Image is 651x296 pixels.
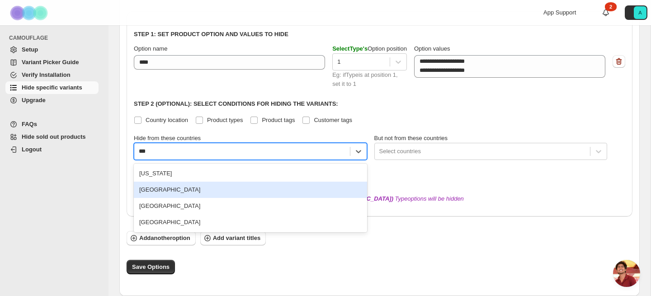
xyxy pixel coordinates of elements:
a: Logout [5,143,99,156]
span: Hide specific variants [22,84,82,91]
div: Eg: if Type is at position 1, set it to 1 [332,70,407,89]
span: FAQs [22,121,37,127]
span: Hide from these countries [134,135,201,141]
button: Avatar with initials A [625,5,647,20]
span: Hide sold out products [22,133,86,140]
span: Customer tags [314,117,352,123]
div: [US_STATE] [134,165,367,182]
a: Setup [5,43,99,56]
div: : Type options will be hidden [134,194,625,203]
a: Verify Installation [5,69,99,81]
span: Save Options [132,263,170,272]
button: Save Options [127,260,175,274]
span: Add another option [139,234,190,243]
span: App Support [543,9,576,16]
span: Add variant titles [213,234,260,243]
div: Open chat [613,260,640,287]
p: Step 1: Set product option and values to hide [134,30,625,39]
a: Hide sold out products [5,131,99,143]
span: Product types [207,117,243,123]
span: CAMOUFLAGE [9,34,102,42]
span: Option name [134,45,167,52]
div: 2 [605,2,617,11]
button: Addanotheroption [127,231,196,245]
span: Option position [332,45,407,52]
span: Country location [146,117,188,123]
button: Add variant titles [200,231,266,245]
p: Step 2 (Optional): Select conditions for hiding the variants: [134,99,625,108]
span: Setup [22,46,38,53]
span: Upgrade [22,97,46,103]
a: Variant Picker Guide [5,56,99,69]
a: 2 [601,8,610,17]
a: Upgrade [5,94,99,107]
text: A [638,10,642,15]
div: [GEOGRAPHIC_DATA] [134,214,367,230]
span: Variant Picker Guide [22,59,79,66]
span: Logout [22,146,42,153]
a: FAQs [5,118,99,131]
span: But not from these countries [374,135,448,141]
div: [GEOGRAPHIC_DATA] [134,198,367,214]
span: Avatar with initials A [634,6,646,19]
span: Verify Installation [22,71,71,78]
a: Hide specific variants [5,81,99,94]
span: Select Type 's [332,45,368,52]
img: Camouflage [7,0,52,25]
div: [GEOGRAPHIC_DATA] [134,182,367,198]
span: Product tags [262,117,295,123]
span: Option values [414,45,450,52]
